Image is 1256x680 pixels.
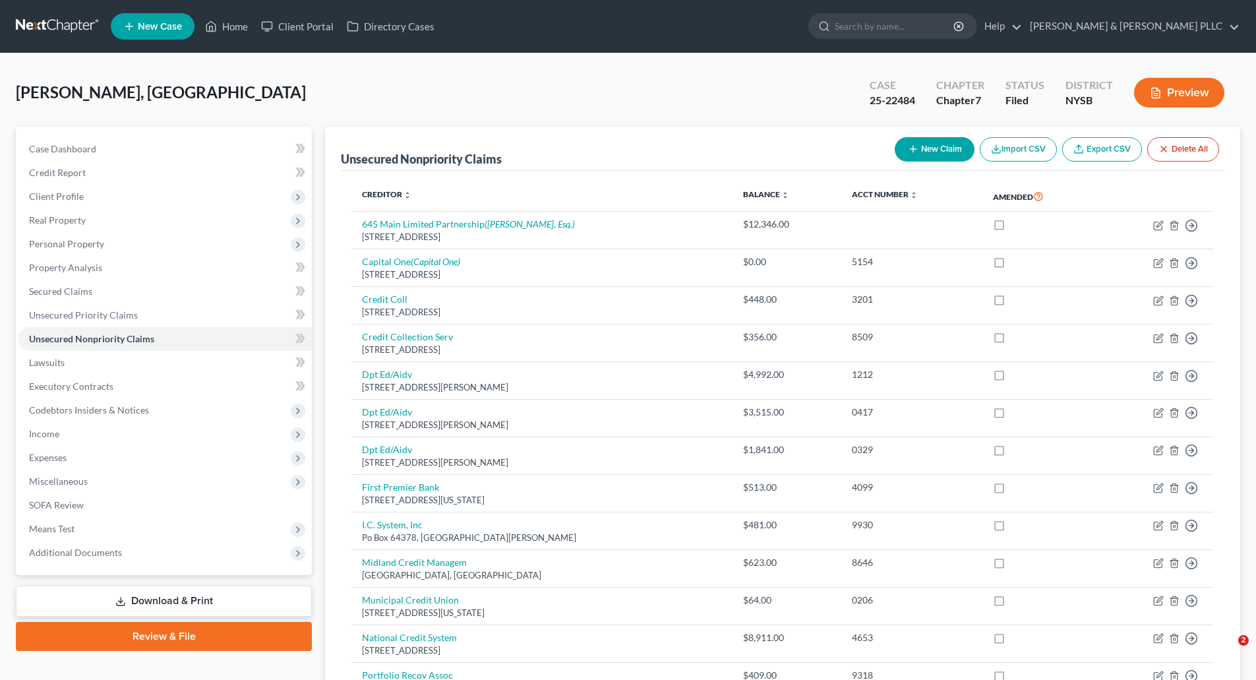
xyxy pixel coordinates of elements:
[362,189,411,199] a: Creditor unfold_more
[29,143,96,154] span: Case Dashboard
[743,218,831,231] div: $12,346.00
[1005,78,1044,93] div: Status
[1005,93,1044,108] div: Filed
[1147,137,1219,162] button: Delete All
[341,151,502,167] div: Unsecured Nonpriority Claims
[362,419,722,431] div: [STREET_ADDRESS][PERSON_NAME]
[29,191,84,202] span: Client Profile
[254,15,340,38] a: Client Portal
[404,191,411,199] i: unfold_more
[362,331,453,342] a: Credit Collection Serv
[29,547,122,558] span: Additional Documents
[198,15,254,38] a: Home
[362,481,439,493] a: First Premier Bank
[743,406,831,419] div: $3,515.00
[852,189,918,199] a: Acct Number unfold_more
[362,594,459,605] a: Municipal Credit Union
[16,622,312,651] a: Review & File
[29,167,86,178] span: Credit Report
[1065,78,1113,93] div: District
[743,189,789,199] a: Balance unfold_more
[1065,93,1113,108] div: NYSB
[743,330,831,344] div: $356.00
[852,481,972,494] div: 4099
[743,293,831,306] div: $448.00
[362,381,722,394] div: [STREET_ADDRESS][PERSON_NAME]
[29,452,67,463] span: Expenses
[870,93,915,108] div: 25-22484
[29,499,84,510] span: SOFA Review
[29,523,75,534] span: Means Test
[743,481,831,494] div: $513.00
[978,15,1022,38] a: Help
[980,137,1057,162] button: Import CSV
[16,586,312,617] a: Download & Print
[29,309,138,321] span: Unsecured Priority Claims
[362,444,412,455] a: Dpt Ed/Aidv
[18,375,312,398] a: Executory Contracts
[362,268,722,281] div: [STREET_ADDRESS]
[18,303,312,327] a: Unsecured Priority Claims
[29,238,104,249] span: Personal Property
[852,594,972,607] div: 0206
[362,532,722,544] div: Po Box 64378, [GEOGRAPHIC_DATA][PERSON_NAME]
[1023,15,1240,38] a: [PERSON_NAME] & [PERSON_NAME] PLLC
[29,286,92,297] span: Secured Claims
[362,456,722,469] div: [STREET_ADDRESS][PERSON_NAME]
[16,82,306,102] span: [PERSON_NAME], [GEOGRAPHIC_DATA]
[362,369,412,380] a: Dpt Ed/Aidv
[362,569,722,582] div: [GEOGRAPHIC_DATA], [GEOGRAPHIC_DATA]
[138,22,182,32] span: New Case
[852,631,972,644] div: 4653
[852,255,972,268] div: 5154
[362,519,423,530] a: I.C. System, Inc
[852,293,972,306] div: 3201
[852,330,972,344] div: 8509
[29,404,149,416] span: Codebtors Insiders & Notices
[29,333,154,344] span: Unsecured Nonpriority Claims
[18,137,312,161] a: Case Dashboard
[18,327,312,351] a: Unsecured Nonpriority Claims
[1134,78,1224,108] button: Preview
[29,381,113,392] span: Executory Contracts
[982,181,1098,212] th: Amended
[485,218,575,230] i: ([PERSON_NAME], Esq.)
[362,218,575,230] a: 645 Main Limited Partnership([PERSON_NAME], Esq.)
[936,78,984,93] div: Chapter
[743,594,831,607] div: $64.00
[852,443,972,456] div: 0329
[362,494,722,507] div: [STREET_ADDRESS][US_STATE]
[870,78,915,93] div: Case
[852,556,972,569] div: 8646
[852,368,972,381] div: 1212
[362,306,722,319] div: [STREET_ADDRESS]
[743,443,831,456] div: $1,841.00
[1238,635,1249,646] span: 2
[18,256,312,280] a: Property Analysis
[743,518,831,532] div: $481.00
[743,556,831,569] div: $623.00
[362,231,722,243] div: [STREET_ADDRESS]
[362,406,412,417] a: Dpt Ed/Aidv
[29,262,102,273] span: Property Analysis
[362,294,407,305] a: Credit Coll
[362,557,467,568] a: Midland Credit Managem
[29,357,65,368] span: Lawsuits
[29,476,88,487] span: Miscellaneous
[411,256,460,267] i: (Capital One)
[362,607,722,619] div: [STREET_ADDRESS][US_STATE]
[936,93,984,108] div: Chapter
[18,351,312,375] a: Lawsuits
[1062,137,1142,162] a: Export CSV
[362,644,722,657] div: [STREET_ADDRESS]
[743,255,831,268] div: $0.00
[975,94,981,106] span: 7
[743,631,831,644] div: $8,911.00
[18,493,312,517] a: SOFA Review
[18,280,312,303] a: Secured Claims
[852,518,972,532] div: 9930
[362,256,460,267] a: Capital One(Capital One)
[29,428,59,439] span: Income
[18,161,312,185] a: Credit Report
[29,214,86,226] span: Real Property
